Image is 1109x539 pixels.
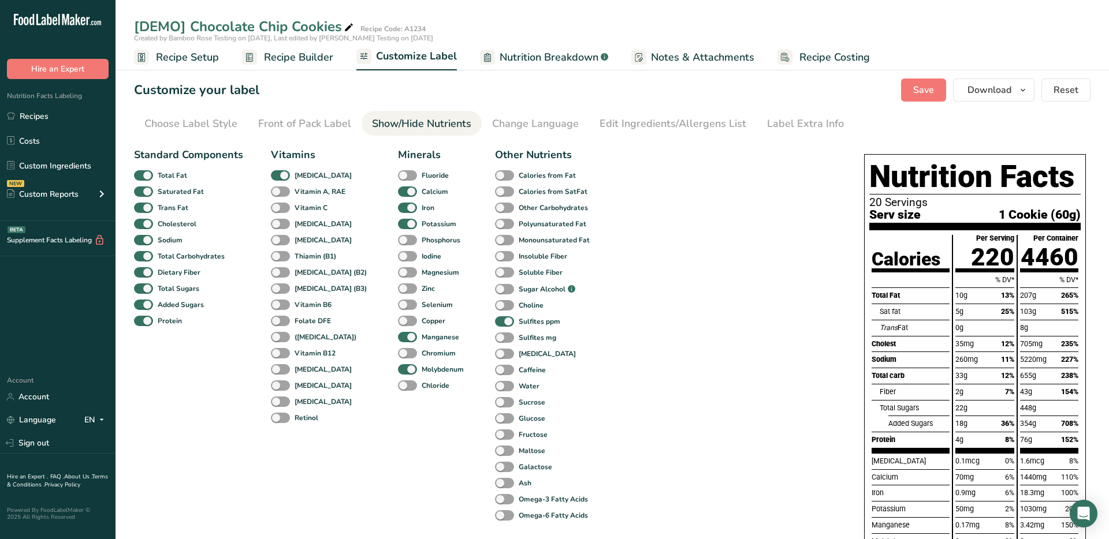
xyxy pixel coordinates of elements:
span: 235% [1061,339,1078,348]
span: 5g [955,307,963,316]
b: Glucose [519,413,545,424]
span: 238% [1061,371,1078,380]
div: Fat [880,320,950,336]
div: Show/Hide Nutrients [372,116,471,132]
span: 12% [1001,371,1014,380]
b: Iron [422,203,434,213]
span: 4g [955,435,963,444]
div: Change Language [492,116,579,132]
span: 70mg [955,473,974,481]
span: 36% [1001,419,1014,428]
div: Protein [872,432,950,448]
span: Recipe Builder [264,50,333,65]
b: Sodium [158,235,183,245]
a: Recipe Builder [242,44,333,70]
span: 0% [1005,456,1014,465]
a: FAQ . [50,473,64,481]
b: Vitamin C [295,203,328,213]
span: 50mg [955,504,974,513]
div: Other Nutrients [495,147,593,163]
div: Recipe Code: A1234 [360,24,426,34]
b: Dietary Fiber [158,267,200,278]
b: Manganese [422,332,459,342]
span: 0g [955,323,963,332]
div: Per Container [1033,235,1078,242]
b: Retinol [295,413,318,423]
b: Molybdenum [422,364,464,375]
span: 13% [1001,291,1014,300]
div: Sat fat [880,304,950,320]
span: Recipe Costing [799,50,870,65]
b: Fluoride [422,170,449,181]
b: Vitamin B6 [295,300,332,310]
b: Sucrose [519,397,545,407]
span: 25% [1001,307,1014,316]
span: 150% [1061,521,1078,529]
span: 152% [1061,435,1078,444]
span: 11% [1001,355,1014,364]
span: Reset [1054,83,1078,97]
div: Label Extra Info [767,116,844,132]
button: Save [901,78,946,102]
span: 154% [1061,387,1078,396]
b: Choline [519,300,544,310]
b: Ash [519,478,531,488]
span: 1030mg [1020,504,1047,513]
span: 2g [955,387,963,396]
b: Chromium [422,348,456,358]
a: Recipe Setup [134,44,219,70]
b: Potassium [422,219,456,229]
span: 0.17mg [955,521,980,529]
b: Sulfites ppm [519,316,560,327]
div: Calcium [872,469,950,485]
div: Iron [872,485,950,501]
span: 100% [1061,488,1078,497]
span: 43g [1020,387,1032,396]
div: Front of Pack Label [258,116,351,132]
b: Saturated Fat [158,186,204,197]
div: Calories [872,250,940,268]
div: Vitamins [271,147,370,163]
span: Nutrition Breakdown [500,50,598,65]
b: Vitamin A, RAE [295,186,345,197]
b: Galactose [519,462,552,472]
span: 448g [1020,403,1036,412]
a: Nutrition Breakdown [480,44,608,70]
div: Added Sugars [888,416,950,432]
span: 8% [1005,435,1014,444]
b: Zinc [422,283,435,294]
div: Choose Label Style [144,116,237,132]
button: Reset [1041,78,1091,102]
b: Monounsaturated Fat [519,235,590,245]
div: Powered By FoodLabelMaker © 2025 All Rights Reserved [7,507,109,521]
a: Customize Label [356,43,457,71]
div: Minerals [398,147,467,163]
span: 10g [955,291,967,300]
span: 354g [1020,419,1036,428]
b: Chloride [422,380,449,391]
button: Download [953,78,1034,102]
b: [MEDICAL_DATA] [519,349,576,359]
div: Edit Ingredients/Allergens List [600,116,746,132]
a: About Us . [64,473,92,481]
span: 3.42mg [1020,521,1044,529]
span: 5220mg [1020,355,1047,364]
span: 4460 [1021,243,1078,271]
span: 1 Cookie (60g) [999,208,1081,220]
b: Folate DFE [295,316,331,326]
span: Created by Bamboo Rose Testing on [DATE], Last edited by [PERSON_NAME] Testing on [DATE] [134,33,433,43]
b: Phosphorus [422,235,460,245]
a: Notes & Attachments [631,44,754,70]
span: 1440mg [1020,473,1047,481]
span: 110% [1061,473,1078,481]
span: 18g [955,419,967,428]
b: Trans Fat [158,203,188,213]
b: Soluble Fiber [519,267,563,278]
div: Potassium [872,501,950,517]
div: Open Intercom Messenger [1070,500,1097,527]
b: Water [519,381,539,391]
b: Total Carbohydrates [158,251,225,261]
span: 8g [1020,323,1028,332]
span: 8% [1069,456,1078,465]
b: Sugar Alcohol [519,284,565,294]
